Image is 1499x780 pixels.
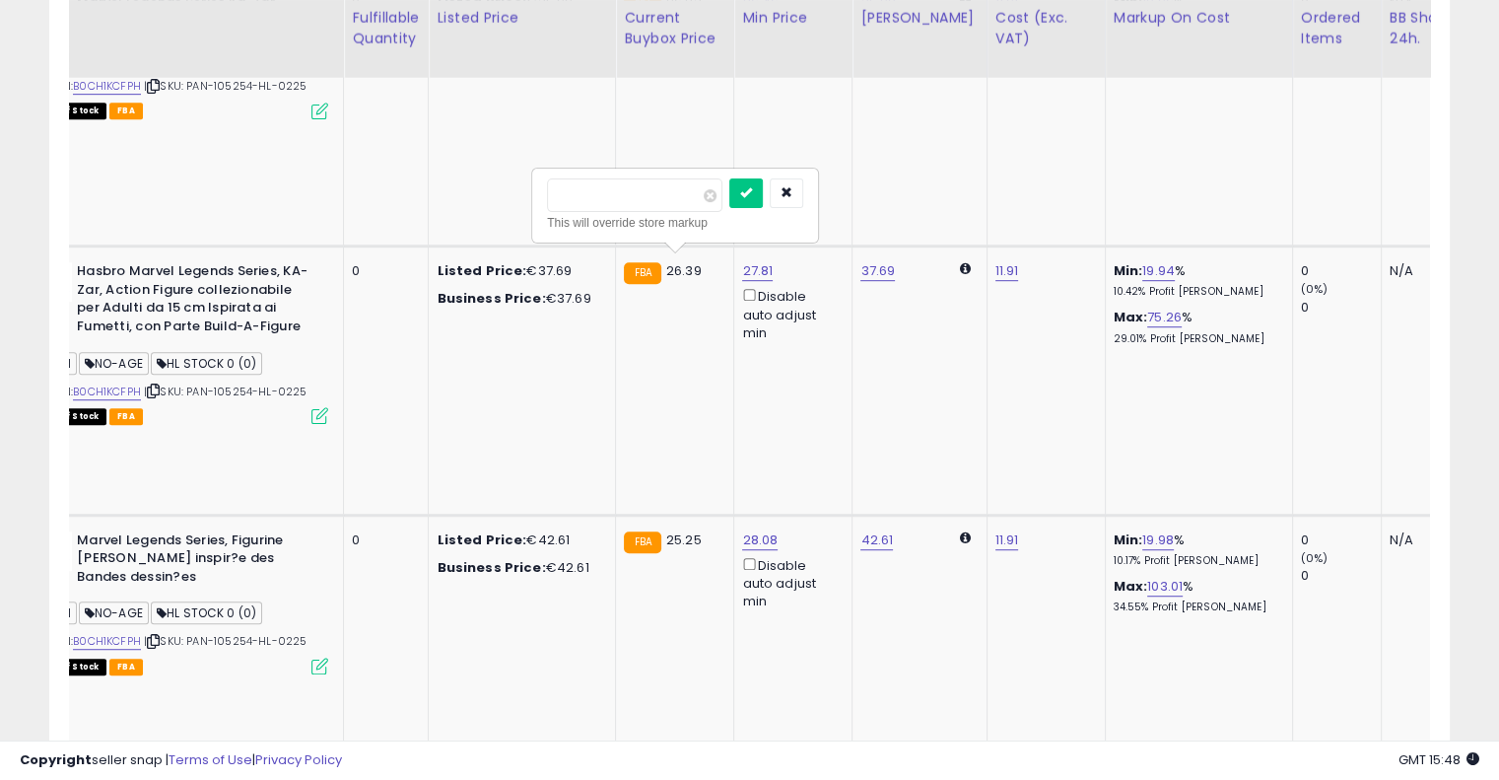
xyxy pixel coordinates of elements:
span: All listings that are currently out of stock and unavailable for purchase on Amazon [33,659,106,675]
a: Privacy Policy [255,750,342,769]
div: % [1114,262,1277,299]
a: 37.69 [860,261,895,281]
div: seller snap | | [20,751,342,770]
p: 10.17% Profit [PERSON_NAME] [1114,554,1277,568]
a: 75.26 [1147,308,1182,327]
div: €37.69 [437,262,600,280]
div: ASIN: [33,262,328,422]
div: Ordered Items [1301,8,1373,49]
div: Listed Price [437,8,607,29]
span: | SKU: PAN-105254-HL-0225 [144,384,307,399]
span: FBA [109,408,143,425]
p: 29.01% Profit [PERSON_NAME] [1114,332,1277,346]
small: FBA [624,532,660,553]
a: 11.91 [995,261,1019,281]
b: Business Price: [437,289,545,308]
a: 27.81 [742,261,773,281]
span: 26.39 [666,261,702,280]
div: 0 [1301,299,1381,317]
div: Min Price [742,8,844,29]
a: B0CH1KCFPH [73,633,141,650]
div: Disable auto adjust min [742,554,837,611]
b: Max: [1114,308,1148,326]
b: Hasbro Marvel Legends Series, KA-Zar, Action Figure collezionabile per Adulti da 15 cm Ispirata a... [77,262,316,340]
div: N/A [1390,262,1455,280]
span: NO-AGE [79,352,149,375]
a: B0CH1KCFPH [73,384,141,400]
a: 28.08 [742,531,778,550]
div: 0 [1301,567,1381,585]
b: Min: [1114,261,1143,280]
div: 0 [1301,532,1381,549]
b: Marvel Legends Series, Figurine [PERSON_NAME] inspir?e des Bandes dessin?es [77,532,316,592]
div: €42.61 [437,532,600,549]
b: Listed Price: [437,531,526,549]
span: 25.25 [666,531,702,549]
a: Terms of Use [169,750,252,769]
span: HL STOCK 0 (0) [151,602,262,624]
p: 10.42% Profit [PERSON_NAME] [1114,285,1277,299]
p: 34.55% Profit [PERSON_NAME] [1114,601,1277,614]
div: BB Share 24h. [1390,8,1462,49]
div: Title [28,8,335,29]
b: Min: [1114,531,1143,549]
span: NO-AGE [79,602,149,624]
div: 0 [352,532,413,549]
a: 11.91 [995,531,1019,550]
div: Current Buybox Price [624,8,725,49]
div: % [1114,309,1277,345]
b: Listed Price: [437,261,526,280]
div: €42.61 [437,559,600,577]
span: FBA [109,659,143,675]
span: All listings that are currently out of stock and unavailable for purchase on Amazon [33,103,106,119]
small: FBA [624,262,660,284]
div: Disable auto adjust min [742,285,837,342]
div: 0 [1301,262,1381,280]
strong: Copyright [20,750,92,769]
div: 0 [352,262,413,280]
small: (0%) [1301,550,1329,566]
div: Markup on Cost [1114,8,1284,29]
span: HL STOCK 0 (0) [151,352,262,375]
b: Max: [1114,577,1148,596]
a: B0CH1KCFPH [73,78,141,95]
span: | SKU: PAN-105254-HL-0225 [144,78,307,94]
div: % [1114,532,1277,568]
div: This will override store markup [547,213,803,233]
a: 42.61 [860,531,893,550]
small: (0%) [1301,281,1329,297]
span: All listings that are currently out of stock and unavailable for purchase on Amazon [33,408,106,425]
a: 103.01 [1147,577,1183,597]
a: 19.98 [1142,531,1174,550]
span: 2025-10-8 15:48 GMT [1398,750,1479,769]
div: % [1114,578,1277,614]
a: 19.94 [1142,261,1175,281]
div: [PERSON_NAME] [860,8,978,29]
b: Business Price: [437,558,545,577]
span: FBA [109,103,143,119]
div: €37.69 [437,290,600,308]
div: Cost (Exc. VAT) [995,8,1097,49]
div: Fulfillable Quantity [352,8,420,49]
span: | SKU: PAN-105254-HL-0225 [144,633,307,649]
div: N/A [1390,532,1455,549]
